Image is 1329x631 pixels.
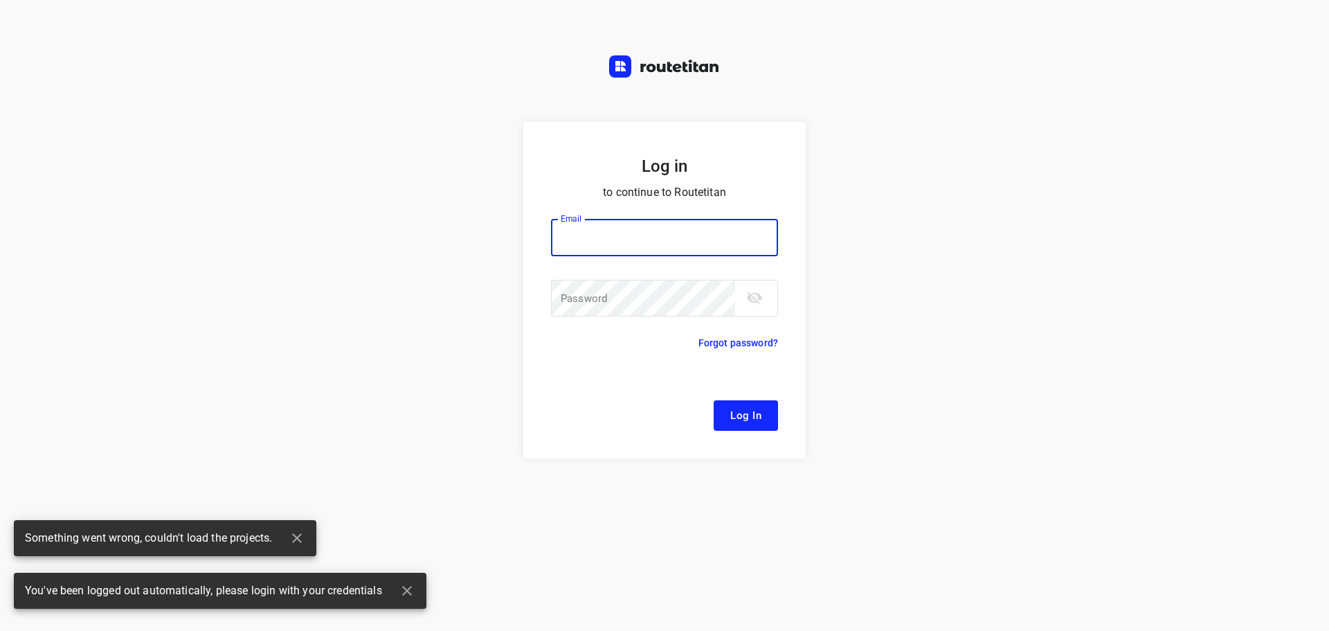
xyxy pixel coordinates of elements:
h5: Log in [551,155,778,177]
span: Something went wrong, couldn't load the projects. [25,531,272,546]
p: to continue to Routetitan [551,183,778,202]
button: Log In [714,400,778,431]
p: Forgot password? [698,335,778,351]
span: You've been logged out automatically, please login with your credentials [25,583,382,599]
span: Log In [730,407,761,425]
img: Routetitan [609,55,720,78]
button: toggle password visibility [741,284,768,312]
